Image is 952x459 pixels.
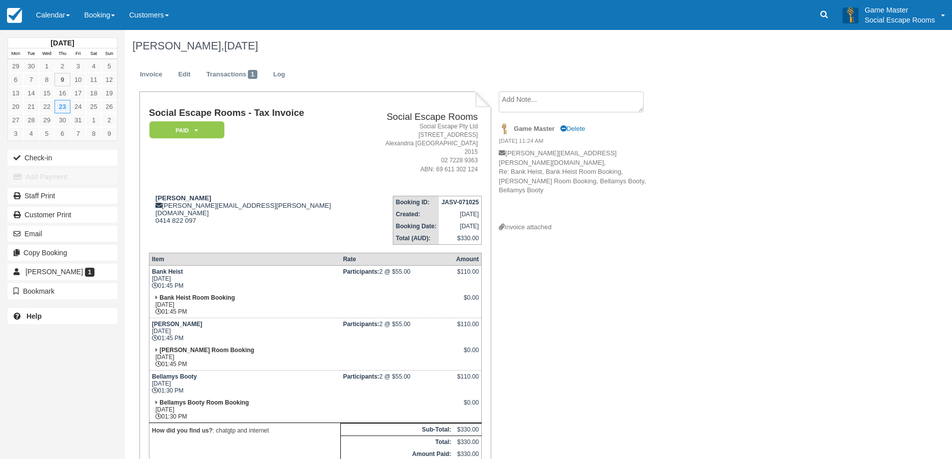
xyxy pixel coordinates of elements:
strong: Bank Heist Room Booking [159,294,235,301]
a: [PERSON_NAME] 1 [7,264,117,280]
a: Invoice [132,65,170,84]
a: Customer Print [7,207,117,223]
strong: How did you find us? [152,427,212,434]
h1: [PERSON_NAME], [132,40,832,52]
p: : chatgtp and internet [152,426,338,436]
a: 16 [54,86,70,100]
a: 2 [101,113,117,127]
th: Thu [54,48,70,59]
a: 27 [8,113,23,127]
img: checkfront-main-nav-mini-logo.png [7,8,22,23]
span: [PERSON_NAME] [25,268,83,276]
a: 12 [101,73,117,86]
a: 30 [54,113,70,127]
td: [DATE] 01:45 PM [149,265,340,292]
a: 9 [54,73,70,86]
img: A3 [843,7,859,23]
div: $0.00 [456,294,479,309]
div: [PERSON_NAME][EMAIL_ADDRESS][PERSON_NAME][DOMAIN_NAME] 0414 822 097 [149,194,370,224]
td: 2 @ $55.00 [340,265,453,292]
strong: Bellamys Booty Room Booking [159,399,249,406]
span: 1 [248,70,257,79]
th: Wed [39,48,54,59]
div: $110.00 [456,321,479,336]
button: Copy Booking [7,245,117,261]
a: 1 [39,59,54,73]
h1: Social Escape Rooms - Tax Invoice [149,108,370,118]
a: 29 [8,59,23,73]
a: 25 [86,100,101,113]
td: 2 @ $55.00 [340,370,453,397]
a: 8 [39,73,54,86]
a: 11 [86,73,101,86]
a: Staff Print [7,188,117,204]
strong: Bellamys Booty [152,373,197,380]
a: Delete [560,125,585,132]
div: $0.00 [456,347,479,362]
button: Check-in [7,150,117,166]
a: 6 [54,127,70,140]
strong: [PERSON_NAME] [152,321,202,328]
a: 26 [101,100,117,113]
a: 4 [23,127,39,140]
td: [DATE] [439,208,481,220]
a: 5 [39,127,54,140]
strong: Bank Heist [152,268,183,275]
a: 21 [23,100,39,113]
a: 28 [23,113,39,127]
em: Paid [149,121,224,139]
strong: JASV-071025 [441,199,479,206]
td: [DATE] [439,220,481,232]
a: 9 [101,127,117,140]
a: 24 [70,100,86,113]
th: Sub-Total: [340,423,453,436]
a: 1 [86,113,101,127]
div: $110.00 [456,268,479,283]
th: Total (AUD): [393,232,439,245]
strong: [PERSON_NAME] [155,194,211,202]
button: Add Payment [7,169,117,185]
a: 4 [86,59,101,73]
a: 3 [70,59,86,73]
a: 10 [70,73,86,86]
th: Sat [86,48,101,59]
a: 19 [101,86,117,100]
a: 13 [8,86,23,100]
a: Log [266,65,293,84]
a: 29 [39,113,54,127]
a: 7 [70,127,86,140]
a: 23 [54,100,70,113]
b: Help [26,312,41,320]
a: 20 [8,100,23,113]
th: Item [149,253,340,265]
th: Tue [23,48,39,59]
h2: Social Escape Rooms [374,112,478,122]
a: 15 [39,86,54,100]
a: Paid [149,121,221,139]
th: Booking Date: [393,220,439,232]
td: 2 @ $55.00 [340,318,453,344]
a: 2 [54,59,70,73]
th: Booking ID: [393,196,439,208]
a: 5 [101,59,117,73]
a: 14 [23,86,39,100]
td: [DATE] 01:45 PM [149,318,340,344]
a: 6 [8,73,23,86]
a: 18 [86,86,101,100]
em: [DATE] 11:24 AM [499,137,667,148]
td: [DATE] 01:45 PM [149,344,340,371]
strong: Participants [343,321,379,328]
a: 3 [8,127,23,140]
a: 22 [39,100,54,113]
a: 30 [23,59,39,73]
a: Help [7,308,117,324]
span: 1 [85,268,94,277]
strong: Participants [343,268,379,275]
p: [PERSON_NAME][EMAIL_ADDRESS][PERSON_NAME][DOMAIN_NAME], Re: Bank Heist, Bank Heist Room Booking, ... [499,149,667,223]
th: Sun [101,48,117,59]
span: [DATE] [224,39,258,52]
th: Amount [454,253,482,265]
a: Transactions1 [199,65,265,84]
strong: Participants [343,373,379,380]
td: $330.00 [439,232,481,245]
